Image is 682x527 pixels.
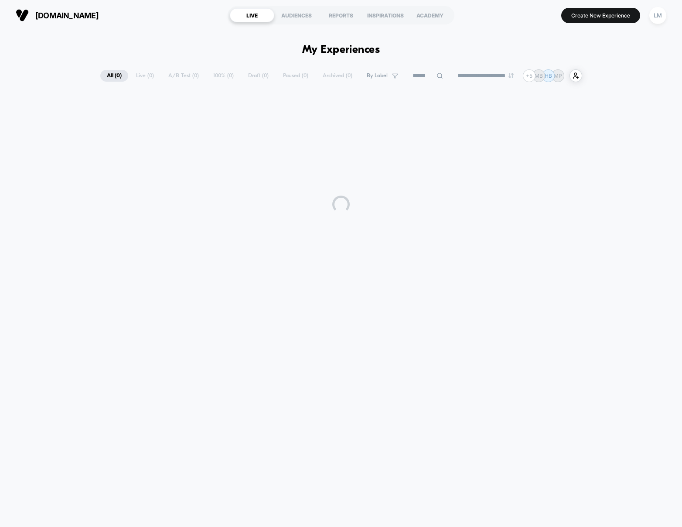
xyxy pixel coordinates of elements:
span: By Label [367,72,388,79]
div: + 5 [523,69,535,82]
button: LM [647,7,669,24]
div: REPORTS [319,8,363,22]
div: ACADEMY [408,8,452,22]
div: INSPIRATIONS [363,8,408,22]
p: MB [535,72,543,79]
button: Create New Experience [561,8,640,23]
p: HB [545,72,552,79]
p: MP [554,72,562,79]
div: LIVE [230,8,274,22]
button: [DOMAIN_NAME] [13,8,101,22]
div: AUDIENCES [274,8,319,22]
img: end [508,73,514,78]
span: [DOMAIN_NAME] [35,11,99,20]
h1: My Experiences [302,44,380,56]
img: Visually logo [16,9,29,22]
span: All ( 0 ) [100,70,128,82]
div: LM [649,7,666,24]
